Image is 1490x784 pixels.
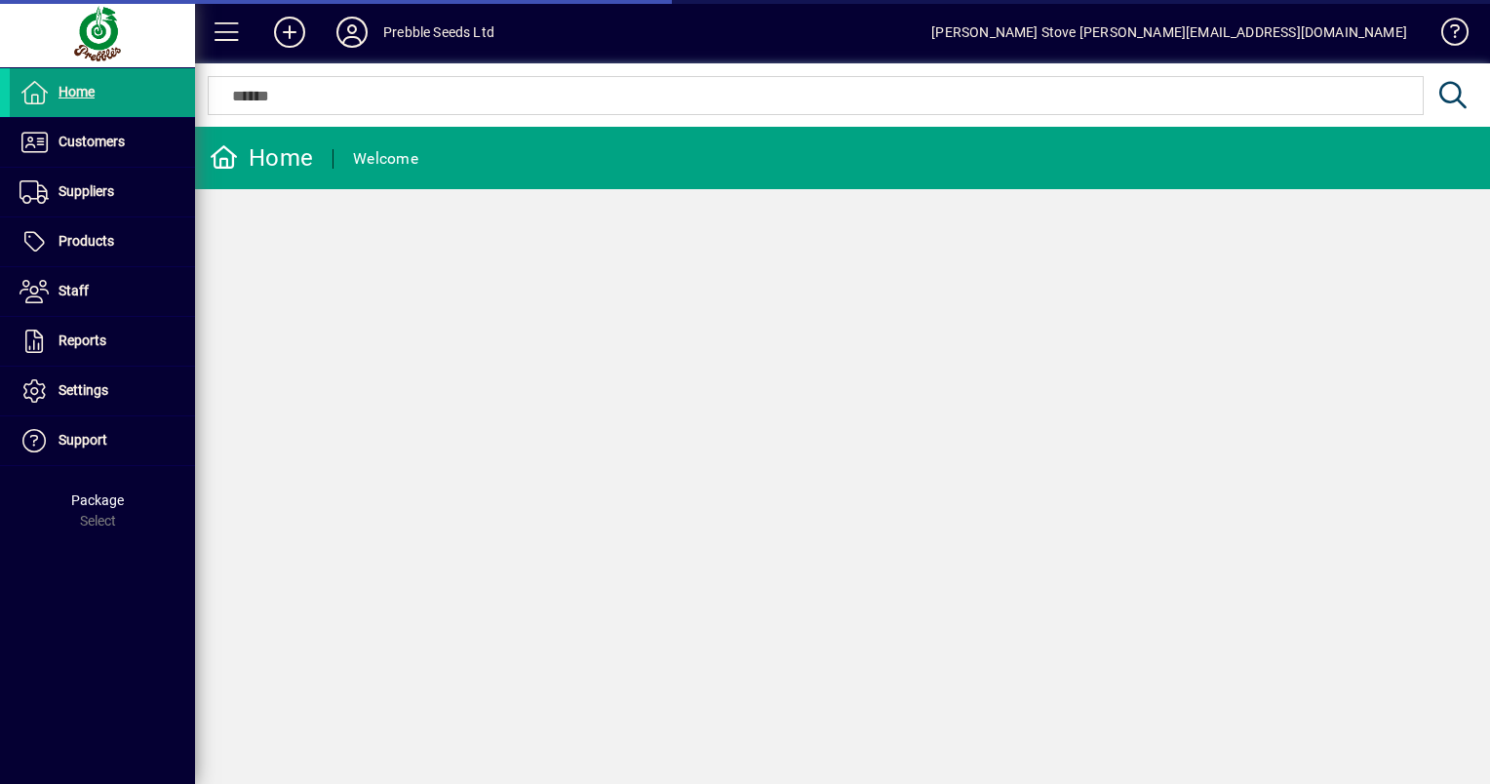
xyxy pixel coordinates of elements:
[210,142,313,174] div: Home
[10,168,195,216] a: Suppliers
[10,416,195,465] a: Support
[10,217,195,266] a: Products
[10,118,195,167] a: Customers
[10,367,195,415] a: Settings
[59,134,125,149] span: Customers
[59,84,95,99] span: Home
[59,283,89,298] span: Staff
[1427,4,1466,67] a: Knowledge Base
[10,267,195,316] a: Staff
[59,333,106,348] span: Reports
[59,432,107,448] span: Support
[931,17,1407,48] div: [PERSON_NAME] Stove [PERSON_NAME][EMAIL_ADDRESS][DOMAIN_NAME]
[59,233,114,249] span: Products
[71,492,124,508] span: Package
[321,15,383,50] button: Profile
[10,317,195,366] a: Reports
[353,143,418,175] div: Welcome
[59,382,108,398] span: Settings
[383,17,494,48] div: Prebble Seeds Ltd
[258,15,321,50] button: Add
[59,183,114,199] span: Suppliers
